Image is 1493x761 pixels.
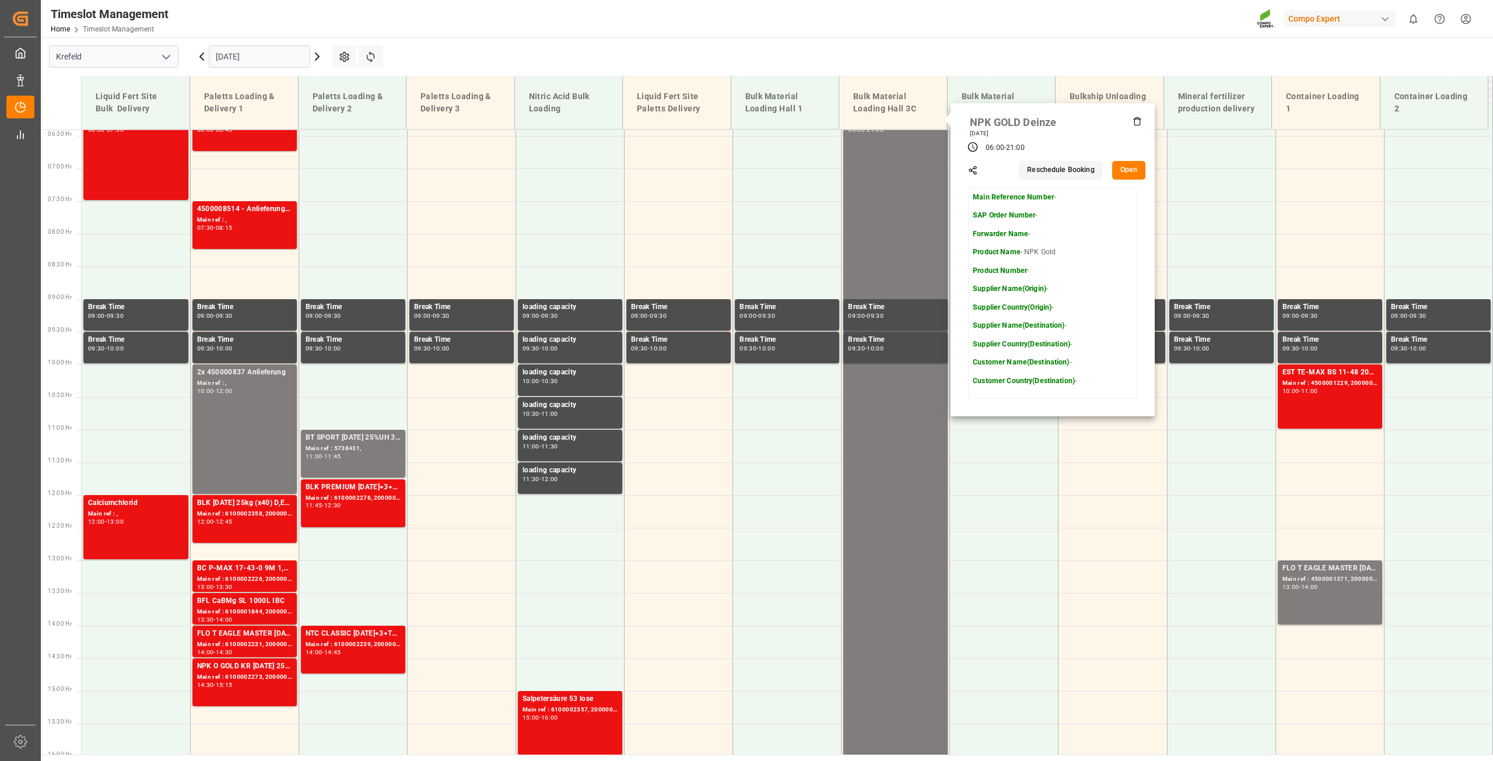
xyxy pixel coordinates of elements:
[209,45,310,68] input: DD.MM.YYYY
[523,432,618,444] div: loading capacity
[650,313,667,318] div: 09:30
[973,339,1077,350] p: -
[88,509,184,519] div: Main ref : ,
[973,377,1075,385] strong: Customer Country(Destination)
[848,334,943,346] div: Break Time
[740,313,756,318] div: 09:00
[48,163,72,170] span: 07:00 Hr
[973,358,1069,366] strong: Customer Name(Destination)
[197,215,292,225] div: Main ref : ,
[973,247,1077,258] p: - NPK Gold
[197,497,292,509] div: BLK [DATE] 25kg (x40) D,EN,PL,IT,SI
[541,411,558,416] div: 11:00
[308,86,397,120] div: Paletts Loading & Delivery 2
[1301,313,1318,318] div: 09:30
[523,705,618,715] div: Main ref : 6100002357, 2000001951
[523,693,618,705] div: Salpetersäure 53 lose
[1299,388,1301,394] div: -
[1065,86,1154,120] div: Bulkship Unloading Hall 3B
[1006,143,1025,153] div: 21:00
[216,584,233,590] div: 13:30
[433,313,450,318] div: 09:30
[306,650,323,655] div: 14:00
[91,86,180,120] div: Liquid Fert Site Bulk Delivery
[523,301,618,313] div: loading capacity
[197,378,292,388] div: Main ref : ,
[1400,6,1427,32] button: show 0 new notifications
[867,346,884,351] div: 10:00
[197,334,292,346] div: Break Time
[957,86,1046,120] div: Bulk Material Unloading Hall 3B
[48,457,72,464] span: 11:30 Hr
[1408,346,1410,351] div: -
[631,313,648,318] div: 09:00
[197,225,214,230] div: 07:30
[1391,313,1408,318] div: 09:00
[539,715,541,720] div: -
[986,143,1004,153] div: 06:00
[865,313,867,318] div: -
[648,346,650,351] div: -
[197,204,292,215] div: 4500008514 - Anlieferung Norkem
[1282,563,1378,574] div: FLO T EAGLE MASTER [DATE] 25kg (x42) WW
[216,313,233,318] div: 09:30
[973,376,1077,387] p: -
[523,465,618,476] div: loading capacity
[322,313,324,318] div: -
[1282,378,1378,388] div: Main ref : 4500001229, 2000001221
[541,715,558,720] div: 16:00
[197,617,214,622] div: 13:30
[216,650,233,655] div: 14:30
[1193,346,1210,351] div: 10:00
[197,313,214,318] div: 09:00
[48,196,72,202] span: 07:30 Hr
[48,294,72,300] span: 09:00 Hr
[216,682,233,688] div: 15:15
[1301,584,1318,590] div: 14:00
[197,672,292,682] div: Main ref : 6100002273, 2000001814
[756,346,758,351] div: -
[758,313,775,318] div: 09:30
[306,301,401,313] div: Break Time
[1004,143,1006,153] div: -
[48,555,72,562] span: 13:00 Hr
[1282,574,1378,584] div: Main ref : 4500001371, 2000000989
[1299,584,1301,590] div: -
[541,313,558,318] div: 09:30
[306,346,323,351] div: 09:30
[1282,584,1299,590] div: 13:00
[740,346,756,351] div: 09:30
[973,211,1035,219] strong: SAP Order Number
[213,346,215,351] div: -
[523,346,539,351] div: 09:30
[631,346,648,351] div: 09:30
[414,301,509,313] div: Break Time
[865,346,867,351] div: -
[973,266,1077,276] p: -
[216,388,233,394] div: 12:00
[523,444,539,449] div: 11:00
[48,522,72,529] span: 12:30 Hr
[523,715,539,720] div: 15:00
[197,301,292,313] div: Break Time
[107,346,124,351] div: 10:00
[632,86,721,120] div: Liquid Fert Site Paletts Delivery
[524,86,614,120] div: Nitric Acid Bulk Loading
[216,519,233,524] div: 12:45
[88,301,184,313] div: Break Time
[306,482,401,493] div: BLK PREMIUM [DATE]+3+TE 1200kg ISPM BB
[306,503,323,508] div: 11:45
[197,367,292,378] div: 2x 450000837 Anlieferung
[199,86,289,120] div: Paletts Loading & Delivery 1
[1410,313,1427,318] div: 09:30
[306,334,401,346] div: Break Time
[539,444,541,449] div: -
[867,313,884,318] div: 09:30
[197,574,292,584] div: Main ref : 6100002226, 2000000070
[973,211,1077,221] p: -
[431,346,433,351] div: -
[197,346,214,351] div: 09:30
[197,628,292,640] div: FLO T EAGLE MASTER [DATE] 25kg(x40) INTFLO T BKR [DATE] 25kg (x40) D,ATTPL K [DATE] 25kg (x40) D,...
[1190,346,1192,351] div: -
[973,229,1077,240] p: -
